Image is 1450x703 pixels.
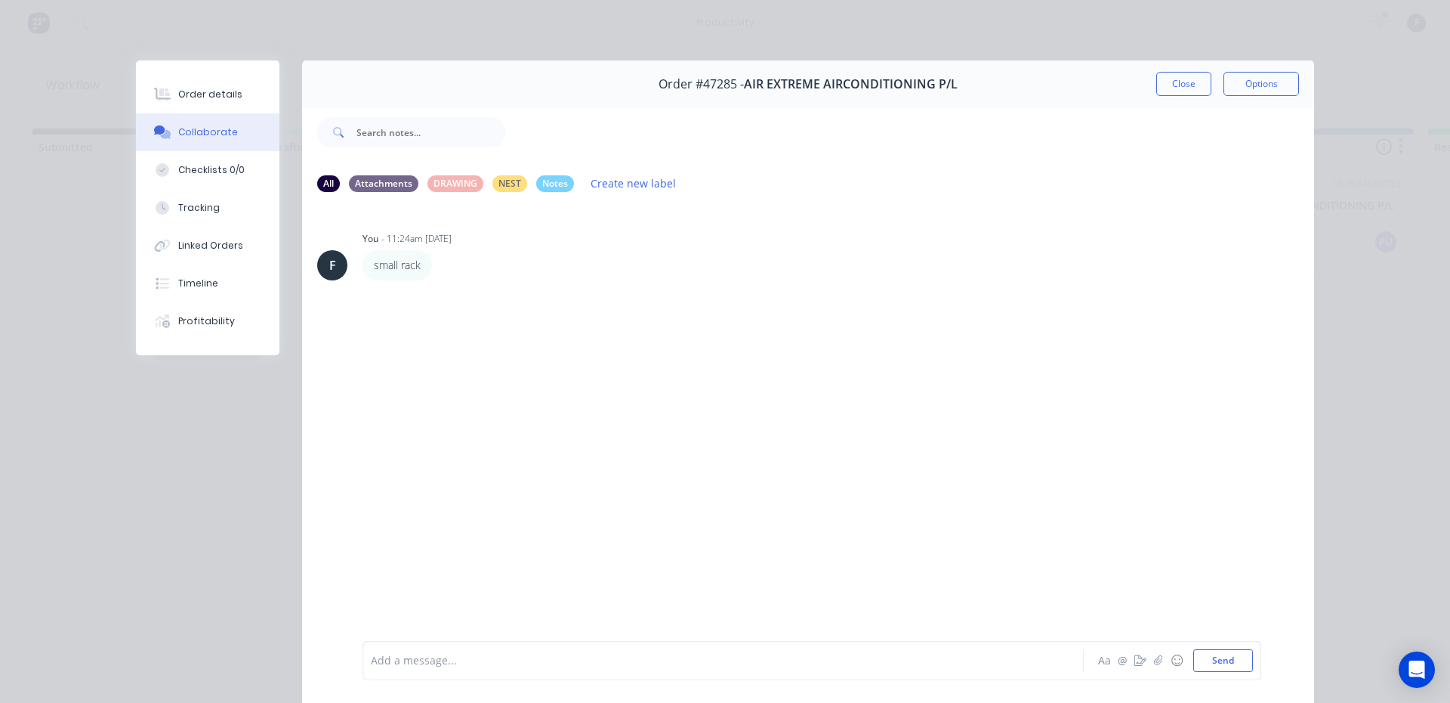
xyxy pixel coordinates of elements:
[1223,72,1299,96] button: Options
[1156,72,1211,96] button: Close
[1399,652,1435,688] div: Open Intercom Messenger
[349,175,418,192] div: Attachments
[374,258,421,273] p: small rack
[427,175,483,192] div: DRAWING
[178,88,242,101] div: Order details
[583,173,684,194] button: Create new label
[178,163,245,177] div: Checklists 0/0
[178,125,238,139] div: Collaborate
[136,76,279,113] button: Order details
[362,232,378,246] div: You
[1193,649,1253,672] button: Send
[1168,652,1186,670] button: ☺
[178,277,218,290] div: Timeline
[381,232,452,246] div: - 11:24am [DATE]
[178,314,235,328] div: Profitability
[136,113,279,151] button: Collaborate
[744,77,958,91] span: AIR EXTREME AIRCONDITIONING P/L
[329,256,336,274] div: F
[317,175,340,192] div: All
[536,175,574,192] div: Notes
[492,175,527,192] div: NEST
[1113,652,1131,670] button: @
[178,201,220,215] div: Tracking
[136,227,279,265] button: Linked Orders
[356,117,506,147] input: Search notes...
[1095,652,1113,670] button: Aa
[178,239,243,252] div: Linked Orders
[136,265,279,302] button: Timeline
[136,302,279,340] button: Profitability
[659,77,744,91] span: Order #47285 -
[136,151,279,189] button: Checklists 0/0
[136,189,279,227] button: Tracking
